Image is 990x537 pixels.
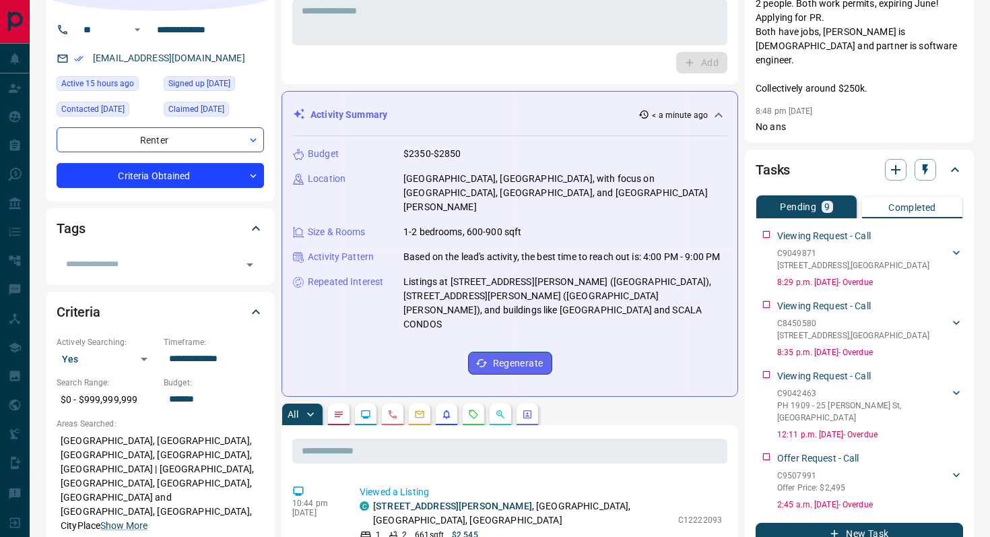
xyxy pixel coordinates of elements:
[373,501,532,511] a: [STREET_ADDRESS][PERSON_NAME]
[57,127,264,152] div: Renter
[403,147,461,161] p: $2350-$2850
[61,102,125,116] span: Contacted [DATE]
[57,76,157,95] div: Thu Sep 11 2025
[164,102,264,121] div: Tue Mar 26 2024
[164,76,264,95] div: Mon Oct 17 2022
[777,470,845,482] p: C9507991
[387,409,398,420] svg: Calls
[74,54,84,63] svg: Email Verified
[57,212,264,245] div: Tags
[777,229,871,243] p: Viewing Request - Call
[414,409,425,420] svg: Emails
[292,499,339,508] p: 10:44 pm
[468,409,479,420] svg: Requests
[373,499,671,528] p: , [GEOGRAPHIC_DATA], [GEOGRAPHIC_DATA], [GEOGRAPHIC_DATA]
[57,301,100,323] h2: Criteria
[777,387,950,400] p: C9042463
[57,389,157,411] p: $0 - $999,999,999
[780,202,816,212] p: Pending
[293,102,727,127] div: Activity Summary< a minute ago
[57,296,264,328] div: Criteria
[824,202,830,212] p: 9
[164,377,264,389] p: Budget:
[403,172,727,214] p: [GEOGRAPHIC_DATA], [GEOGRAPHIC_DATA], with focus on [GEOGRAPHIC_DATA], [GEOGRAPHIC_DATA], and [GE...
[756,154,963,186] div: Tasks
[129,22,145,38] button: Open
[777,259,929,272] p: [STREET_ADDRESS] , [GEOGRAPHIC_DATA]
[777,482,845,494] p: Offer Price: $2,495
[308,172,345,186] p: Location
[756,159,790,181] h2: Tasks
[777,467,963,497] div: C9507991Offer Price: $2,495
[522,409,533,420] svg: Agent Actions
[777,346,963,358] p: 8:35 p.m. [DATE] - Overdue
[777,499,963,511] p: 2:45 a.m. [DATE] - Overdue
[240,255,259,274] button: Open
[777,429,963,441] p: 12:11 p.m. [DATE] - Overdue
[777,245,963,274] div: C9049871[STREET_ADDRESS],[GEOGRAPHIC_DATA]
[308,147,339,161] p: Budget
[777,299,871,313] p: Viewing Request - Call
[403,225,521,239] p: 1-2 bedrooms, 600-900 sqft
[168,102,224,116] span: Claimed [DATE]
[57,348,157,370] div: Yes
[888,203,936,212] p: Completed
[292,508,339,517] p: [DATE]
[652,109,708,121] p: < a minute ago
[403,275,727,331] p: Listings at [STREET_ADDRESS][PERSON_NAME] ([GEOGRAPHIC_DATA]), [STREET_ADDRESS][PERSON_NAME] ([GE...
[360,485,722,499] p: Viewed a Listing
[57,377,157,389] p: Search Range:
[57,336,157,348] p: Actively Searching:
[310,108,387,122] p: Activity Summary
[93,53,245,63] a: [EMAIL_ADDRESS][DOMAIN_NAME]
[777,400,950,424] p: PH 1909 - 25 [PERSON_NAME] St , [GEOGRAPHIC_DATA]
[57,418,264,430] p: Areas Searched:
[777,369,871,383] p: Viewing Request - Call
[308,275,383,289] p: Repeated Interest
[360,409,371,420] svg: Lead Browsing Activity
[756,120,963,134] p: No ans
[168,77,230,90] span: Signed up [DATE]
[308,250,374,264] p: Activity Pattern
[403,250,720,264] p: Based on the lead's activity, the best time to reach out is: 4:00 PM - 9:00 PM
[164,336,264,348] p: Timeframe:
[777,451,859,466] p: Offer Request - Call
[57,163,264,188] div: Criteria Obtained
[441,409,452,420] svg: Listing Alerts
[57,102,157,121] div: Wed Jul 24 2024
[100,519,147,533] button: Show More
[288,410,298,419] p: All
[777,317,929,329] p: C8450580
[777,247,929,259] p: C9049871
[777,385,963,427] div: C9042463PH 1909 - 25 [PERSON_NAME] St,[GEOGRAPHIC_DATA]
[333,409,344,420] svg: Notes
[495,409,506,420] svg: Opportunities
[57,430,264,537] p: [GEOGRAPHIC_DATA], [GEOGRAPHIC_DATA], [GEOGRAPHIC_DATA], [GEOGRAPHIC_DATA], [GEOGRAPHIC_DATA] | [...
[57,218,85,239] h2: Tags
[777,276,963,288] p: 8:29 p.m. [DATE] - Overdue
[678,514,722,526] p: C12222093
[777,315,963,344] div: C8450580[STREET_ADDRESS],[GEOGRAPHIC_DATA]
[308,225,366,239] p: Size & Rooms
[61,77,134,90] span: Active 15 hours ago
[468,352,552,375] button: Regenerate
[756,106,813,116] p: 8:48 pm [DATE]
[777,329,929,342] p: [STREET_ADDRESS] , [GEOGRAPHIC_DATA]
[360,501,369,511] div: condos.ca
